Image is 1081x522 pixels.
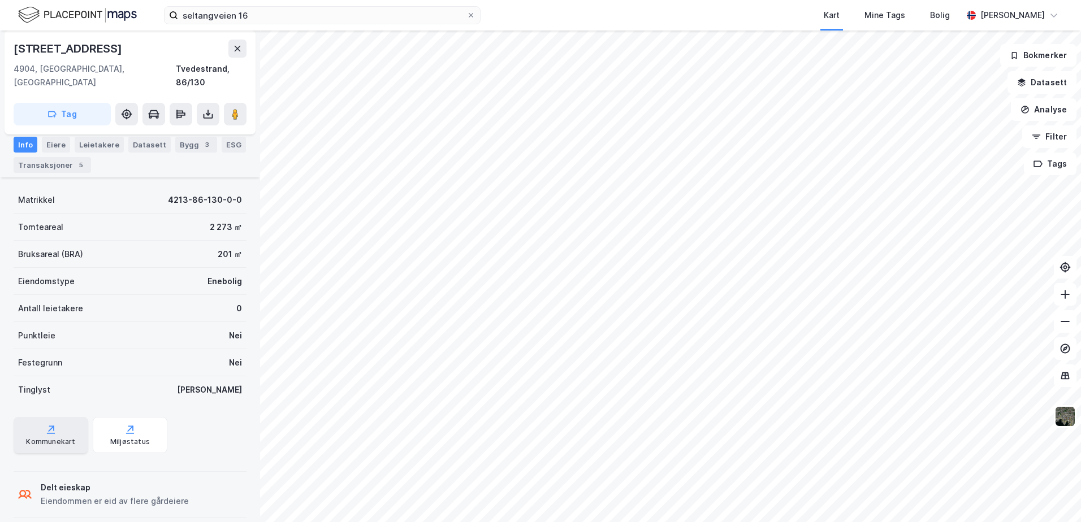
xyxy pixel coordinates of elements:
div: ESG [222,137,246,153]
div: Tinglyst [18,383,50,397]
input: Søk på adresse, matrikkel, gårdeiere, leietakere eller personer [178,7,466,24]
div: Datasett [128,137,171,153]
div: [STREET_ADDRESS] [14,40,124,58]
iframe: Chat Widget [1024,468,1081,522]
div: 201 ㎡ [218,247,242,261]
div: Eiendommen er eid av flere gårdeiere [41,494,189,508]
div: 4213-86-130-0-0 [168,193,242,207]
div: Mine Tags [864,8,905,22]
div: 3 [201,139,213,150]
div: Kontrollprogram for chat [1024,468,1081,522]
div: Bruksareal (BRA) [18,247,83,261]
button: Filter [1022,125,1076,148]
div: [PERSON_NAME] [177,383,242,397]
div: Delt eieskap [41,481,189,494]
div: Info [14,137,37,153]
div: Tvedestrand, 86/130 [176,62,247,89]
button: Tags [1024,153,1076,175]
div: Tomteareal [18,220,63,234]
button: Analyse [1011,98,1076,121]
div: Kommunekart [26,437,75,446]
button: Datasett [1008,71,1076,94]
div: Leietakere [75,137,124,153]
div: Miljøstatus [110,437,150,446]
div: Matrikkel [18,193,55,207]
div: Enebolig [207,275,242,288]
div: 5 [75,159,87,171]
div: Antall leietakere [18,302,83,315]
div: [PERSON_NAME] [980,8,1045,22]
div: Nei [229,329,242,342]
div: Nei [229,356,242,369]
div: 4904, [GEOGRAPHIC_DATA], [GEOGRAPHIC_DATA] [14,62,176,89]
div: Eiendomstype [18,275,75,288]
div: Transaksjoner [14,157,91,173]
div: Festegrunn [18,356,62,369]
div: 2 273 ㎡ [210,220,242,234]
button: Tag [14,103,111,125]
div: Bolig [930,8,950,22]
div: Punktleie [18,329,55,342]
img: logo.f888ab2527a4732fd821a326f86c7f29.svg [18,5,137,25]
div: 0 [236,302,242,315]
button: Bokmerker [1000,44,1076,67]
img: 9k= [1054,406,1076,427]
div: Kart [824,8,840,22]
div: Eiere [42,137,70,153]
div: Bygg [175,137,217,153]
